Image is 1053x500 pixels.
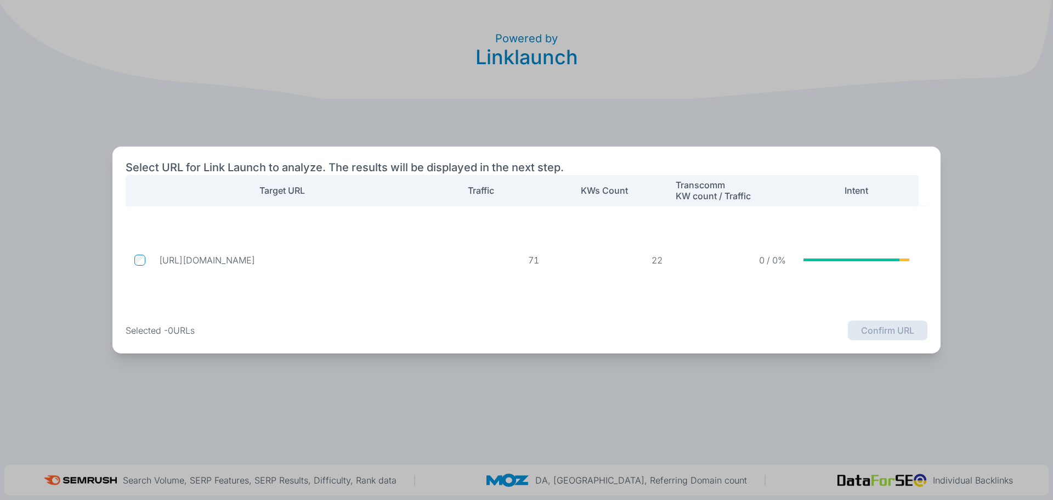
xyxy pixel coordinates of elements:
p: Selected - 0 URLs [126,325,195,336]
p: 71 [433,255,539,266]
p: Transcomm KW count / Traffic [676,179,751,201]
p: 0 / 0% [680,255,786,266]
p: KWs Count [581,185,628,196]
button: Confirm URL [848,321,927,340]
p: Target URL [259,185,305,196]
p: Traffic [468,185,494,196]
h2: Select URL for Link Launch to analyze. The results will be displayed in the next step. [126,160,564,175]
p: Intent [845,185,868,196]
p: https://www.crownoil.co.uk/faq/hvo-fuel-faq/ [159,255,416,266]
p: 22 [557,255,663,266]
